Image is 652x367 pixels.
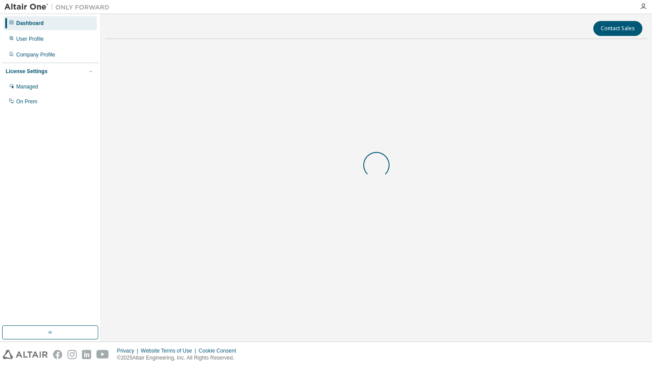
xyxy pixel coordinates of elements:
div: Cookie Consent [198,347,241,354]
img: youtube.svg [96,350,109,359]
img: Altair One [4,3,114,11]
div: On Prem [16,98,37,105]
div: User Profile [16,35,44,42]
img: facebook.svg [53,350,62,359]
div: Managed [16,83,38,90]
img: altair_logo.svg [3,350,48,359]
div: Website Terms of Use [141,347,198,354]
div: License Settings [6,68,47,75]
button: Contact Sales [593,21,642,36]
p: © 2025 Altair Engineering, Inc. All Rights Reserved. [117,354,241,362]
div: Company Profile [16,51,55,58]
img: instagram.svg [67,350,77,359]
img: linkedin.svg [82,350,91,359]
div: Privacy [117,347,141,354]
div: Dashboard [16,20,44,27]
